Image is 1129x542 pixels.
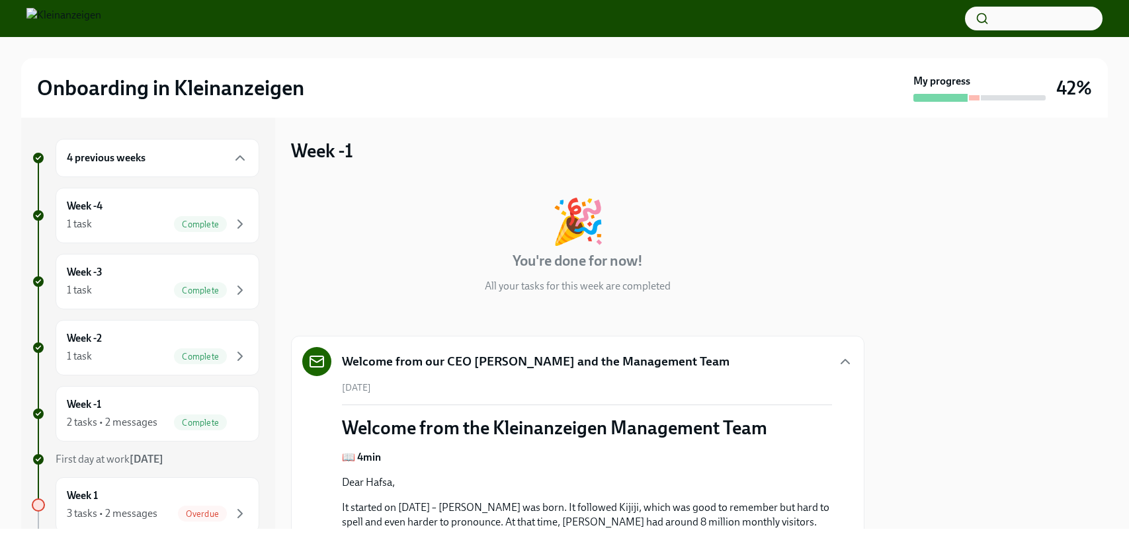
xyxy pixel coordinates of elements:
[32,320,259,375] a: Week -21 taskComplete
[67,331,102,346] h6: Week -2
[342,416,767,440] p: Welcome from the Kleinanzeigen Management Team
[174,352,227,362] span: Complete
[913,74,970,89] strong: My progress
[32,188,259,243] a: Week -41 taskComplete
[342,353,730,370] h5: Welcome from our CEO [PERSON_NAME] and the Management Team
[67,397,101,412] h6: Week -1
[67,151,146,165] h6: 4 previous weeks
[37,75,304,101] h2: Onboarding in Kleinanzeigen
[291,139,353,163] h3: Week -1
[67,349,92,364] div: 1 task
[342,381,371,394] span: [DATE]
[174,418,227,428] span: Complete
[56,139,259,177] div: 4 previous weeks
[551,200,605,243] div: 🎉
[67,217,92,231] div: 1 task
[67,506,157,521] div: 3 tasks • 2 messages
[32,452,259,467] a: First day at work[DATE]
[26,8,101,29] img: Kleinanzeigen
[178,509,227,519] span: Overdue
[67,199,103,213] h6: Week -4
[67,283,92,297] div: 1 task
[342,475,832,490] p: Dear Hafsa,
[130,453,163,465] strong: [DATE]
[174,219,227,229] span: Complete
[485,279,671,293] p: All your tasks for this week are completed
[56,453,163,465] span: First day at work
[513,251,643,271] h4: You're done for now!
[32,386,259,442] a: Week -12 tasks • 2 messagesComplete
[32,254,259,309] a: Week -31 taskComplete
[32,477,259,533] a: Week 13 tasks • 2 messagesOverdue
[67,488,98,503] h6: Week 1
[342,451,381,463] strong: 📖 4min
[174,286,227,295] span: Complete
[67,265,103,280] h6: Week -3
[67,415,157,430] div: 2 tasks • 2 messages
[1056,76,1092,100] h3: 42%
